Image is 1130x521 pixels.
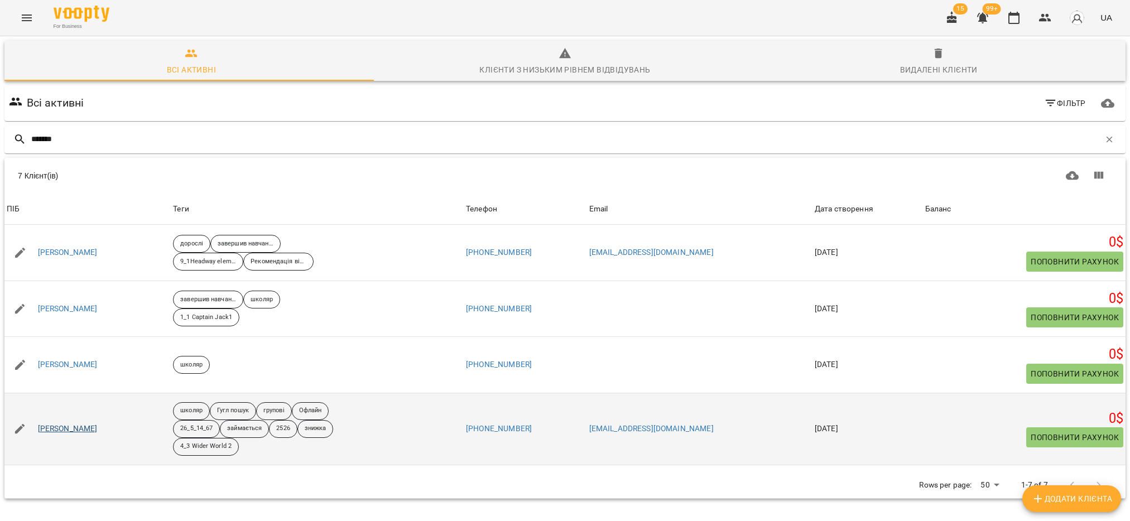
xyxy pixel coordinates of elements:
div: завершив навчання [210,235,281,253]
div: Видалені клієнти [900,63,978,76]
div: займається [220,420,269,438]
button: Menu [13,4,40,31]
div: Sort [466,202,497,216]
div: школяр [173,356,210,374]
button: Поповнити рахунок [1026,307,1123,327]
div: Table Toolbar [4,158,1126,194]
p: знижка [305,424,326,433]
span: Додати клієнта [1031,492,1112,505]
div: дорослі [173,235,210,253]
p: 9_1Headway elementary to be [180,257,236,267]
span: For Business [54,23,109,30]
a: [PERSON_NAME] [38,247,98,258]
td: [DATE] [812,465,923,521]
div: групові [256,402,292,420]
div: Sort [589,202,608,216]
div: Sort [925,202,951,216]
div: Рекомендація від друзів знайомих тощо [243,253,314,271]
p: Rows per page: [919,480,972,491]
div: Всі активні [167,63,216,76]
td: [DATE] [812,393,923,465]
span: Поповнити рахунок [1031,367,1119,380]
a: [PHONE_NUMBER] [466,360,532,369]
p: 1-7 of 7 [1021,480,1048,491]
p: Офлайн [299,406,322,416]
span: Поповнити рахунок [1031,431,1119,444]
td: [DATE] [812,337,923,393]
p: завершив навчання [218,239,273,249]
td: [DATE] [812,225,923,281]
div: Sort [815,202,873,216]
div: Офлайн [292,402,329,420]
p: займається [227,424,262,433]
a: [PHONE_NUMBER] [466,304,532,313]
div: Дата створення [815,202,873,216]
button: Додати клієнта [1022,485,1121,512]
div: школяр [243,291,280,308]
p: 1_1 Captain Jack1 [180,313,232,322]
button: Поповнити рахунок [1026,364,1123,384]
span: Поповнити рахунок [1031,255,1119,268]
p: дорослі [180,239,203,249]
img: avatar_s.png [1069,10,1085,26]
span: Телефон [466,202,585,216]
div: 4_3 Wider World 2 [173,438,239,456]
p: Гугл пошук [217,406,249,416]
h5: 0 $ [925,410,1123,427]
p: 2526 [276,424,290,433]
p: групові [263,406,285,416]
a: [PERSON_NAME] [38,303,98,315]
h6: Всі активні [27,94,84,112]
span: Баланс [925,202,1123,216]
span: 15 [953,3,968,15]
button: Фільтр [1040,93,1090,113]
button: Показати колонки [1085,162,1112,189]
div: 1_1 Captain Jack1 [173,308,239,326]
span: Поповнити рахунок [1031,311,1119,324]
button: UA [1096,7,1117,28]
p: школяр [180,406,203,416]
div: Баланс [925,202,951,216]
button: Поповнити рахунок [1026,427,1123,447]
span: Фільтр [1044,97,1086,110]
a: [PHONE_NUMBER] [466,248,532,257]
div: школяр [173,402,210,420]
span: Email [589,202,810,216]
div: 26_5_14_67 [173,420,220,438]
p: завершив навчання [180,295,236,305]
a: [PERSON_NAME] [38,423,98,435]
button: Завантажити CSV [1059,162,1086,189]
div: Email [589,202,608,216]
h5: 0 $ [925,290,1123,307]
p: Рекомендація від друзів знайомих тощо [251,257,306,267]
div: 2526 [269,420,297,438]
p: школяр [251,295,273,305]
a: [EMAIL_ADDRESS][DOMAIN_NAME] [589,424,714,433]
div: 7 Клієнт(ів) [18,170,559,181]
span: UA [1100,12,1112,23]
td: [DATE] [812,281,923,337]
button: Поповнити рахунок [1026,252,1123,272]
span: Дата створення [815,202,921,216]
h5: 0 $ [925,346,1123,363]
div: Клієнти з низьким рівнем відвідувань [479,63,650,76]
div: Sort [7,202,20,216]
h5: 0 $ [925,234,1123,251]
div: ПІБ [7,202,20,216]
p: 4_3 Wider World 2 [180,442,232,451]
img: Voopty Logo [54,6,109,22]
a: [PERSON_NAME] [38,359,98,370]
div: Гугл пошук [210,402,256,420]
div: 50 [976,477,1003,493]
a: [EMAIL_ADDRESS][DOMAIN_NAME] [589,248,714,257]
p: 26_5_14_67 [180,424,213,433]
span: ПІБ [7,202,169,216]
span: 99+ [983,3,1001,15]
p: школяр [180,360,203,370]
a: [PHONE_NUMBER] [466,424,532,433]
div: завершив навчання [173,291,243,308]
div: Теги [173,202,461,216]
div: 9_1Headway elementary to be [173,253,243,271]
div: знижка [297,420,334,438]
div: Телефон [466,202,497,216]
